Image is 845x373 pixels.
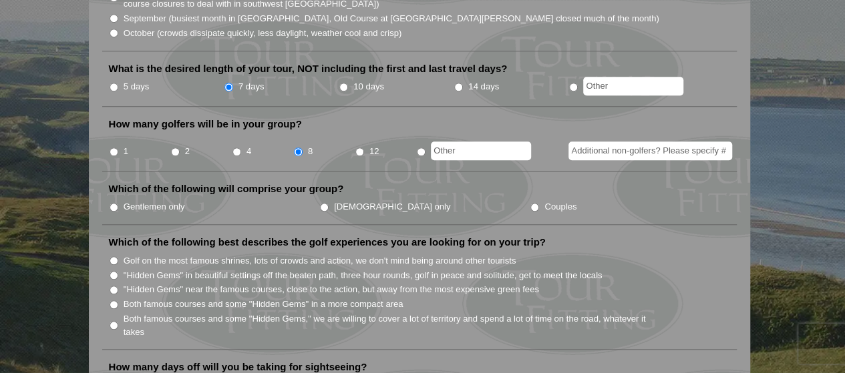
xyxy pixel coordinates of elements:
label: 2 [185,145,190,158]
label: Which of the following will comprise your group? [109,182,344,196]
label: Both famous courses and some "Hidden Gems" in a more compact area [124,298,403,311]
label: 8 [308,145,313,158]
label: 12 [369,145,379,158]
label: [DEMOGRAPHIC_DATA] only [334,200,450,214]
label: "Hidden Gems" in beautiful settings off the beaten path, three hour rounds, golf in peace and sol... [124,269,603,282]
label: 1 [124,145,128,158]
label: What is the desired length of your tour, NOT including the first and last travel days? [109,62,508,75]
label: Couples [544,200,576,214]
label: 14 days [468,80,499,93]
label: 5 days [124,80,150,93]
label: "Hidden Gems" near the famous courses, close to the action, but away from the most expensive gree... [124,283,539,296]
label: Gentlemen only [124,200,185,214]
label: Golf on the most famous shrines, lots of crowds and action, we don't mind being around other tour... [124,254,516,268]
label: How many golfers will be in your group? [109,117,302,131]
label: 10 days [353,80,384,93]
label: September (busiest month in [GEOGRAPHIC_DATA], Old Course at [GEOGRAPHIC_DATA][PERSON_NAME] close... [124,12,659,25]
input: Other [583,77,683,95]
input: Additional non-golfers? Please specify # [568,141,732,160]
label: October (crowds dissipate quickly, less daylight, weather cool and crisp) [124,27,402,40]
label: Both famous courses and some "Hidden Gems," we are willing to cover a lot of territory and spend ... [124,312,661,338]
label: 7 days [238,80,265,93]
input: Other [431,141,531,160]
label: 4 [246,145,251,158]
label: Which of the following best describes the golf experiences you are looking for on your trip? [109,236,546,249]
